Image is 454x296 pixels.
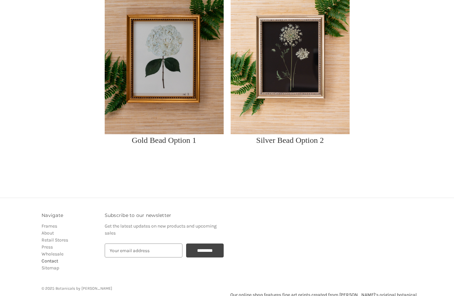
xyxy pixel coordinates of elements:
[42,286,412,292] p: © 2025 Botanicals by [PERSON_NAME]
[42,245,53,250] a: Press
[42,251,63,257] a: Wholesale
[42,265,59,271] a: Sitemap
[42,231,54,236] a: About
[132,135,196,147] p: Gold Bead Option 1
[105,223,224,237] p: Get the latest updates on new products and upcoming sales
[42,224,57,229] a: Frames
[42,258,58,264] a: Contact
[42,238,68,243] a: Retail Stores
[105,244,182,258] input: Your email address
[42,212,98,219] h3: Navigate
[256,135,324,147] p: Silver Bead Option 2
[105,212,224,219] h3: Subscribe to our newsletter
